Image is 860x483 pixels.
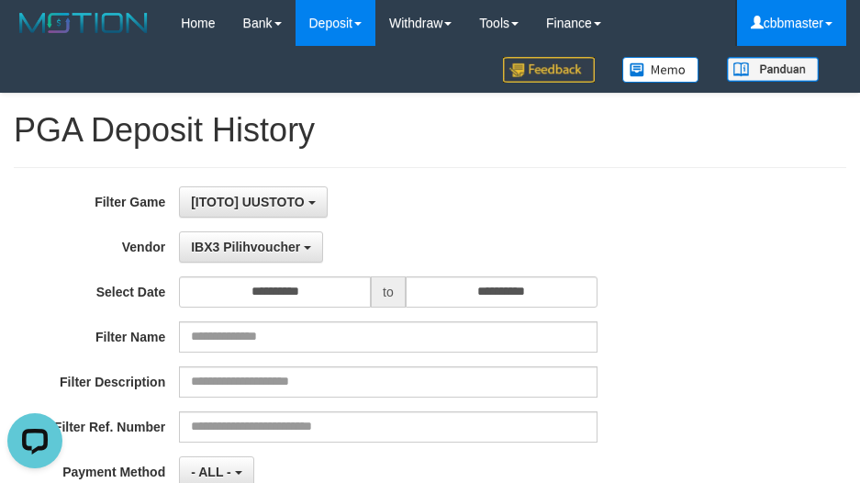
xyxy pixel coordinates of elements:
img: panduan.png [727,57,819,82]
img: MOTION_logo.png [14,9,153,37]
img: Feedback.jpg [503,57,595,83]
span: to [371,276,406,308]
span: [ITOTO] UUSTOTO [191,195,304,209]
h1: PGA Deposit History [14,112,846,149]
img: Button%20Memo.svg [622,57,699,83]
span: - ALL - [191,465,231,479]
span: IBX3 Pilihvoucher [191,240,300,254]
button: [ITOTO] UUSTOTO [179,186,327,218]
button: IBX3 Pilihvoucher [179,231,323,263]
button: Open LiveChat chat widget [7,7,62,62]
